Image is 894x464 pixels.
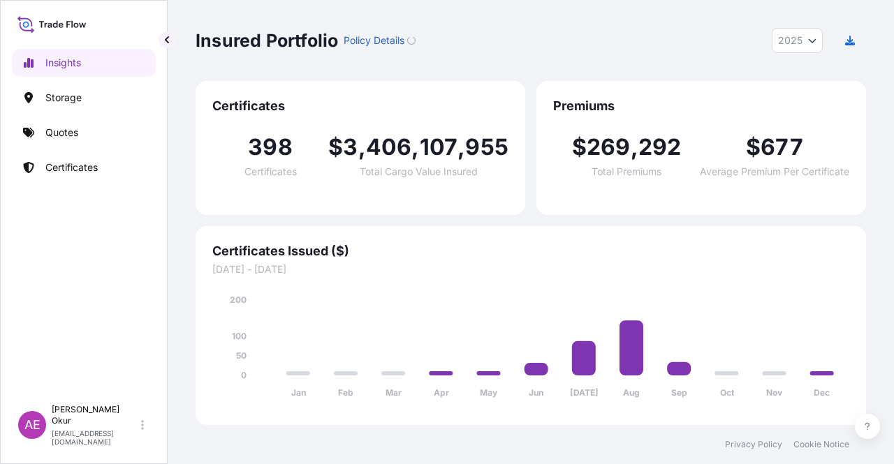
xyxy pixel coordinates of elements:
tspan: 200 [230,294,247,305]
tspan: Oct [720,387,735,398]
tspan: 50 [236,350,247,361]
span: , [358,136,366,158]
span: 955 [465,136,508,158]
tspan: Sep [671,387,687,398]
span: 292 [638,136,682,158]
span: Total Premiums [592,167,661,177]
span: $ [328,136,343,158]
span: $ [572,136,587,158]
a: Storage [12,84,156,112]
button: Year Selector [772,28,823,53]
span: Certificates [244,167,297,177]
span: Average Premium Per Certificate [700,167,849,177]
span: 3 [343,136,358,158]
tspan: Nov [766,387,783,398]
span: AE [24,418,41,432]
tspan: Aug [623,387,640,398]
p: [PERSON_NAME] Okur [52,404,138,426]
tspan: May [480,387,498,398]
span: , [457,136,465,158]
tspan: Apr [434,387,449,398]
span: 2025 [778,33,803,47]
tspan: 100 [232,331,247,341]
button: Loading [407,29,416,52]
a: Certificates [12,154,156,181]
span: 406 [366,136,412,158]
p: Insights [45,56,81,70]
span: Certificates [212,98,508,114]
div: Loading [407,36,416,45]
tspan: Mar [386,387,402,398]
tspan: Dec [814,387,830,398]
tspan: Jan [291,387,306,398]
p: Quotes [45,126,78,140]
span: , [631,136,638,158]
span: 107 [420,136,458,158]
a: Cookie Notice [793,439,849,450]
tspan: [DATE] [570,387,599,398]
p: Certificates [45,160,98,174]
span: Premiums [553,98,849,114]
p: Storage [45,91,82,105]
span: 677 [761,136,803,158]
a: Insights [12,49,156,77]
span: Total Cargo Value Insured [360,167,478,177]
span: [DATE] - [DATE] [212,262,849,276]
span: Certificates Issued ($) [212,243,849,260]
a: Privacy Policy [725,439,782,450]
tspan: Jun [529,387,543,398]
tspan: Feb [338,387,353,398]
span: 398 [248,136,293,158]
span: , [411,136,419,158]
span: $ [746,136,761,158]
p: Insured Portfolio [196,29,338,52]
tspan: 0 [241,370,247,380]
span: 269 [587,136,631,158]
p: [EMAIL_ADDRESS][DOMAIN_NAME] [52,429,138,446]
a: Quotes [12,119,156,147]
p: Policy Details [344,33,404,47]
